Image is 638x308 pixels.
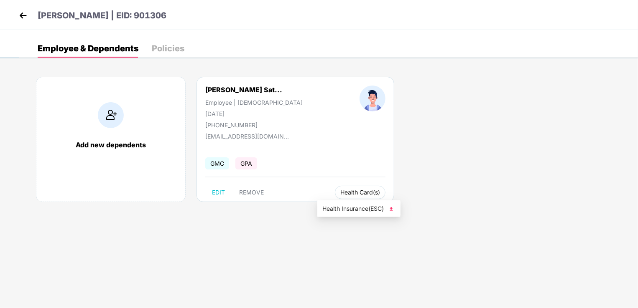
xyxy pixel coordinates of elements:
[239,189,264,196] span: REMOVE
[152,44,184,53] div: Policies
[235,157,257,169] span: GPA
[38,9,166,22] p: [PERSON_NAME] | EID: 901306
[205,110,303,117] div: [DATE]
[205,99,303,106] div: Employee | [DEMOGRAPHIC_DATA]
[322,204,396,213] span: Health Insurance(ESC)
[205,121,303,129] div: [PHONE_NUMBER]
[98,102,124,128] img: addIcon
[360,86,385,111] img: profileImage
[335,186,385,199] button: Health Card(s)
[205,186,232,199] button: EDIT
[212,189,225,196] span: EDIT
[205,133,289,140] div: [EMAIL_ADDRESS][DOMAIN_NAME]
[205,157,229,169] span: GMC
[17,9,29,22] img: back
[387,205,396,213] img: svg+xml;base64,PHN2ZyB4bWxucz0iaHR0cDovL3d3dy53My5vcmcvMjAwMC9zdmciIHhtbG5zOnhsaW5rPSJodHRwOi8vd3...
[205,86,282,94] div: [PERSON_NAME] Sat...
[38,44,138,53] div: Employee & Dependents
[340,190,380,194] span: Health Card(s)
[45,141,177,149] div: Add new dependents
[232,186,271,199] button: REMOVE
